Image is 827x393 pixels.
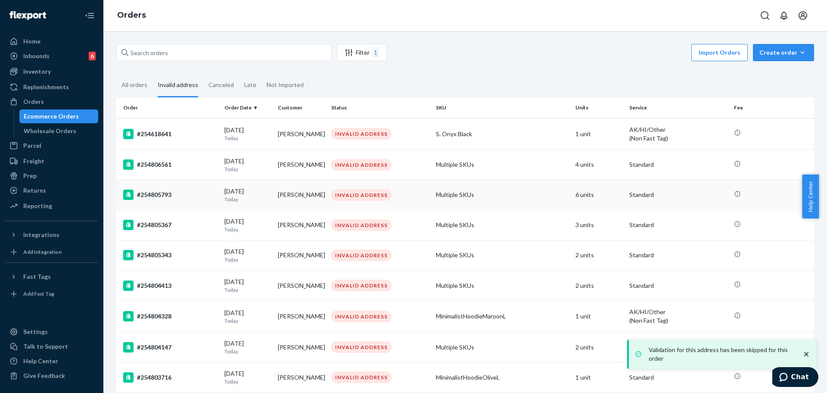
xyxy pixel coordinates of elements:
div: 1 [372,47,379,58]
div: Invalid address [158,74,198,97]
div: [DATE] [224,157,271,173]
p: Today [224,256,271,263]
div: Parcel [23,141,41,150]
div: INVALID ADDRESS [331,128,392,140]
p: Today [224,348,271,355]
th: Fee [731,97,814,118]
div: Help Center [23,357,58,365]
div: INVALID ADDRESS [331,250,392,261]
a: Inventory [5,65,98,78]
a: Add Fast Tag [5,287,98,301]
div: Inbounds [23,52,50,60]
div: [DATE] [224,369,271,385]
div: Orders [23,97,44,106]
p: Standard [629,221,727,229]
div: [DATE] [224,217,271,233]
div: INVALID ADDRESS [331,159,392,171]
button: Create order [753,44,814,61]
div: Create order [759,48,808,57]
div: Inventory [23,67,51,76]
a: Parcel [5,139,98,153]
a: Prep [5,169,98,183]
div: Prep [23,172,37,180]
button: Talk to Support [5,340,98,353]
div: Home [23,37,40,46]
p: Today [224,134,271,142]
td: [PERSON_NAME] [274,240,328,270]
a: Help Center [5,354,98,368]
div: Add Integration [23,248,62,256]
td: [PERSON_NAME] [274,180,328,210]
button: Import Orders [691,44,748,61]
p: Validation for this address has been skipped for this order [649,346,793,363]
div: #254804147 [123,342,218,352]
div: #254618641 [123,129,218,139]
div: [DATE] [224,309,271,324]
p: Standard [629,190,727,199]
td: 2 units [572,332,625,362]
div: INVALID ADDRESS [331,341,392,353]
p: Standard [629,160,727,169]
img: Flexport logo [9,11,46,20]
p: Today [224,378,271,385]
div: Add Fast Tag [23,290,54,297]
div: #254804328 [123,311,218,321]
a: Orders [117,10,146,20]
th: SKU [432,97,572,118]
a: Replenishments [5,80,98,94]
button: Help Center [802,175,819,218]
div: Returns [23,186,46,195]
button: Integrations [5,228,98,242]
td: [PERSON_NAME] [274,118,328,150]
td: Multiple SKUs [432,180,572,210]
td: [PERSON_NAME] [274,332,328,362]
div: [DATE] [224,126,271,142]
div: (Non Fast Tag) [629,134,727,143]
p: Today [224,317,271,324]
p: Standard [629,281,727,290]
a: Returns [5,184,98,197]
a: Inbounds6 [5,49,98,63]
div: Customer [278,104,324,111]
div: #254805367 [123,220,218,230]
p: Today [224,196,271,203]
button: Close Navigation [81,7,98,24]
td: 4 units [572,150,625,180]
div: (Non Fast Tag) [629,316,727,325]
div: [DATE] [224,187,271,203]
button: Open notifications [775,7,793,24]
td: Multiple SKUs [432,150,572,180]
a: Home [5,34,98,48]
div: Give Feedback [23,371,65,380]
td: [PERSON_NAME] [274,271,328,301]
td: 2 units [572,240,625,270]
input: Search orders [116,44,332,61]
a: Orders [5,95,98,109]
a: Ecommerce Orders [19,109,99,123]
td: 1 unit [572,118,625,150]
td: [PERSON_NAME] [274,150,328,180]
td: [PERSON_NAME] [274,362,328,393]
div: Filter [337,47,386,58]
div: Late [244,74,256,96]
div: 6 [89,52,96,60]
a: Settings [5,325,98,339]
p: AK/HI/Other [629,308,727,316]
div: INVALID ADDRESS [331,311,392,322]
td: 1 unit [572,362,625,393]
div: MinimalistHoodieMaroonL [436,312,569,321]
div: Canceled [208,74,234,96]
div: #254804413 [123,281,218,291]
div: INVALID ADDRESS [331,371,392,383]
button: Fast Tags [5,270,98,284]
td: [PERSON_NAME] [274,301,328,332]
div: [DATE] [224,339,271,355]
div: Freight [23,157,44,165]
div: #254805343 [123,250,218,260]
div: Not Imported [267,74,304,96]
p: Standard [629,373,727,382]
div: Ecommerce Orders [24,112,79,121]
td: Multiple SKUs [432,332,572,362]
div: #254805793 [123,190,218,200]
